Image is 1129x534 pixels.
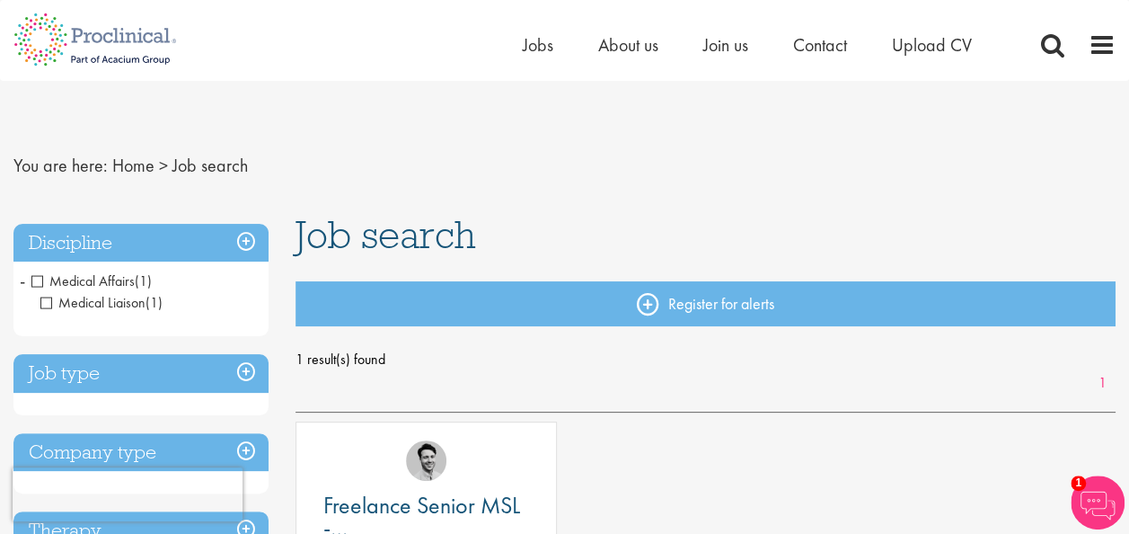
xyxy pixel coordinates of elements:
[406,441,446,481] img: Thomas Pinnock
[295,346,1116,373] span: 1 result(s) found
[295,210,476,259] span: Job search
[135,271,152,290] span: (1)
[159,154,168,177] span: >
[703,33,748,57] a: Join us
[598,33,658,57] a: About us
[172,154,248,177] span: Job search
[13,354,269,393] h3: Job type
[13,467,243,521] iframe: reCAPTCHA
[1071,476,1086,491] span: 1
[112,154,154,177] a: breadcrumb link
[31,271,135,290] span: Medical Affairs
[13,224,269,263] h3: Discipline
[13,433,269,472] h3: Company type
[892,33,972,57] a: Upload CV
[40,293,146,312] span: Medical Liaison
[295,281,1116,326] a: Register for alerts
[40,293,163,312] span: Medical Liaison
[523,33,553,57] a: Jobs
[20,267,25,294] span: -
[793,33,847,57] a: Contact
[1071,476,1125,530] img: Chatbot
[1089,373,1116,394] a: 1
[146,293,163,312] span: (1)
[13,154,108,177] span: You are here:
[31,271,152,290] span: Medical Affairs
